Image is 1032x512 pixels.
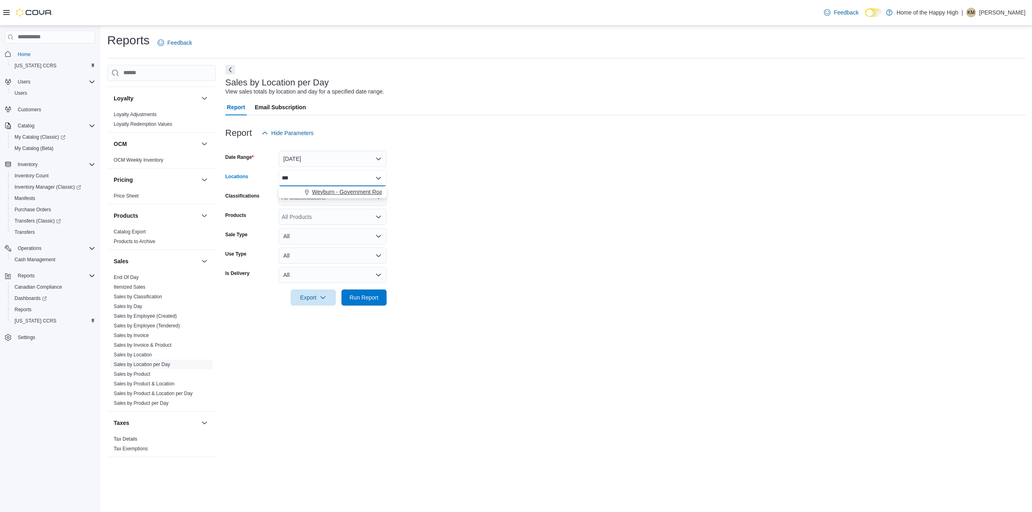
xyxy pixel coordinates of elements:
[114,212,138,220] h3: Products
[11,305,95,314] span: Reports
[225,270,250,277] label: Is Delivery
[114,257,129,265] h3: Sales
[5,45,95,364] nav: Complex example
[2,120,98,131] button: Catalog
[15,62,56,69] span: [US_STATE] CCRS
[15,184,81,190] span: Inventory Manager (Classic)
[225,212,246,219] label: Products
[312,188,424,196] span: Weyburn - Government Road - Fire & Flower
[18,161,37,168] span: Inventory
[8,131,98,143] a: My Catalog (Classic)
[15,134,65,140] span: My Catalog (Classic)
[11,293,50,303] a: Dashboards
[255,99,306,115] span: Email Subscription
[279,186,387,198] div: Choose from the following options
[107,227,216,250] div: Products
[291,289,336,306] button: Export
[114,121,172,127] span: Loyalty Redemption Values
[107,273,216,411] div: Sales
[11,61,95,71] span: Washington CCRS
[114,361,170,368] span: Sales by Location per Day
[279,228,387,244] button: All
[16,8,52,17] img: Cova
[8,181,98,193] a: Inventory Manager (Classic)
[15,244,45,253] button: Operations
[200,139,209,149] button: OCM
[114,323,180,329] span: Sales by Employee (Tendered)
[8,193,98,204] button: Manifests
[865,8,882,17] input: Dark Mode
[8,315,98,327] button: [US_STATE] CCRS
[15,306,31,313] span: Reports
[11,61,60,71] a: [US_STATE] CCRS
[8,143,98,154] button: My Catalog (Beta)
[11,194,95,203] span: Manifests
[15,295,47,302] span: Dashboards
[2,104,98,115] button: Customers
[350,293,379,302] span: Run Report
[114,140,198,148] button: OCM
[15,206,51,213] span: Purchase Orders
[114,333,149,338] a: Sales by Invoice
[114,275,139,280] a: End Of Day
[279,248,387,264] button: All
[8,204,98,215] button: Purchase Orders
[15,332,95,342] span: Settings
[114,304,142,309] a: Sales by Day
[114,371,150,377] span: Sales by Product
[114,140,127,148] h3: OCM
[200,94,209,103] button: Loyalty
[107,191,216,204] div: Pricing
[114,112,157,117] a: Loyalty Adjustments
[15,77,95,87] span: Users
[279,267,387,283] button: All
[200,418,209,428] button: Taxes
[11,205,95,214] span: Purchase Orders
[227,99,245,115] span: Report
[114,193,139,199] span: Price Sheet
[15,333,38,342] a: Settings
[11,216,95,226] span: Transfers (Classic)
[15,256,55,263] span: Cash Management
[15,229,35,235] span: Transfers
[15,90,27,96] span: Users
[114,446,148,452] a: Tax Exemptions
[225,154,254,160] label: Date Range
[2,48,98,60] button: Home
[114,229,146,235] span: Catalog Export
[11,216,64,226] a: Transfers (Classic)
[11,88,95,98] span: Users
[11,144,95,153] span: My Catalog (Beta)
[18,123,34,129] span: Catalog
[15,218,61,224] span: Transfers (Classic)
[11,316,95,326] span: Washington CCRS
[834,8,858,17] span: Feedback
[821,4,861,21] a: Feedback
[15,121,37,131] button: Catalog
[8,254,98,265] button: Cash Management
[8,227,98,238] button: Transfers
[114,436,137,442] a: Tax Details
[200,256,209,266] button: Sales
[114,391,193,396] a: Sales by Product & Location per Day
[11,255,95,264] span: Cash Management
[114,176,133,184] h3: Pricing
[961,8,963,17] p: |
[11,205,54,214] a: Purchase Orders
[15,284,62,290] span: Canadian Compliance
[979,8,1026,17] p: [PERSON_NAME]
[11,316,60,326] a: [US_STATE] CCRS
[11,132,95,142] span: My Catalog (Classic)
[114,257,198,265] button: Sales
[11,227,95,237] span: Transfers
[114,157,163,163] a: OCM Weekly Inventory
[15,77,33,87] button: Users
[114,400,169,406] a: Sales by Product per Day
[15,145,54,152] span: My Catalog (Beta)
[114,229,146,235] a: Catalog Export
[225,78,329,87] h3: Sales by Location per Day
[15,318,56,324] span: [US_STATE] CCRS
[225,128,252,138] h3: Report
